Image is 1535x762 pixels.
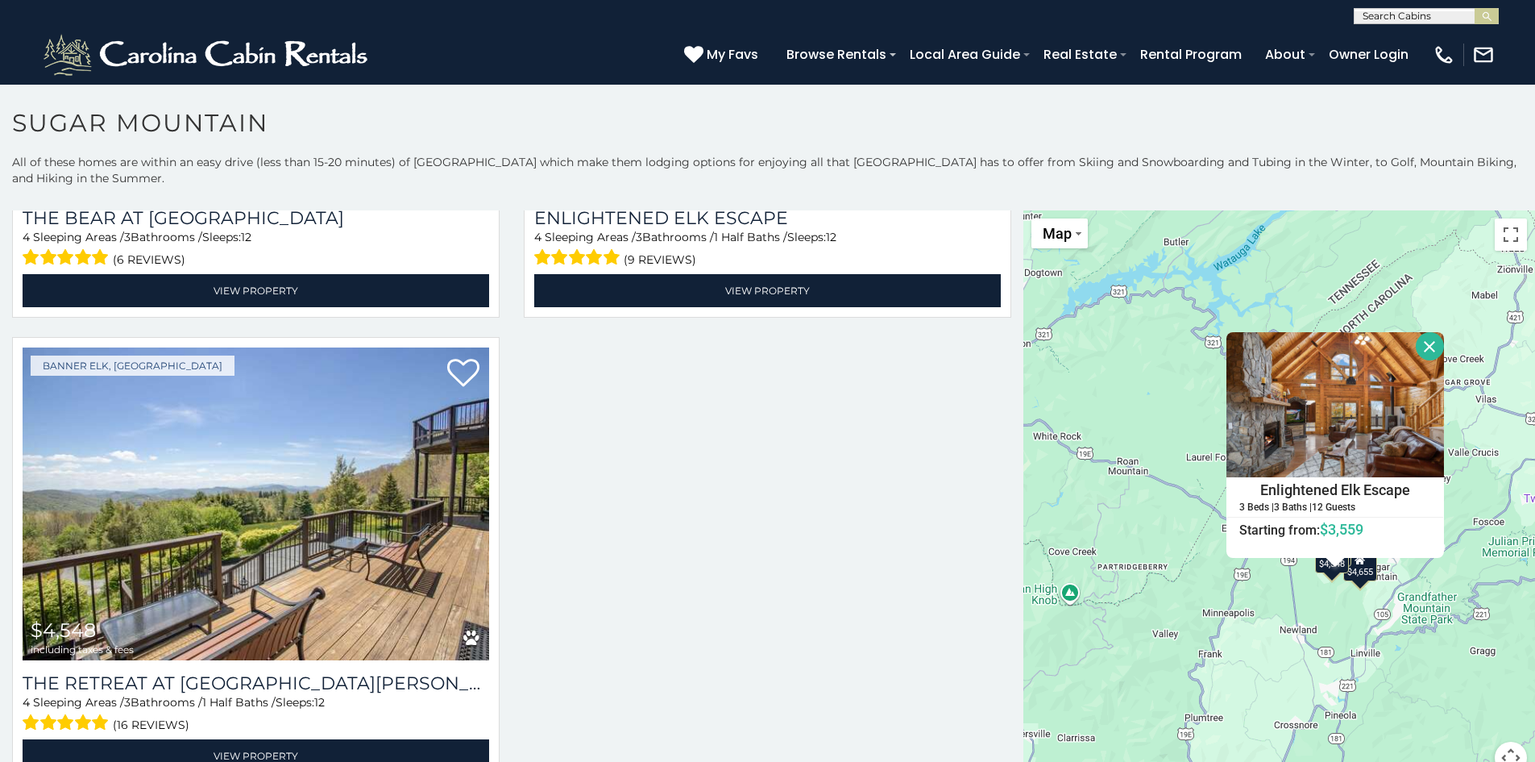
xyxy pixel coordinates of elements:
[534,274,1001,307] a: View Property
[23,207,489,229] h3: The Bear At Sugar Mountain
[1239,502,1274,512] h5: 3 Beds |
[23,672,489,694] h3: The Retreat at Mountain Meadows
[1433,44,1455,66] img: phone-regular-white.png
[23,230,30,244] span: 4
[778,40,894,69] a: Browse Rentals
[1315,542,1349,573] div: $4,548
[1416,332,1444,360] button: Close
[241,230,251,244] span: 12
[40,31,375,79] img: White-1-2.png
[202,695,276,710] span: 1 Half Baths /
[23,694,489,735] div: Sleeping Areas / Bathrooms / Sleeps:
[124,695,131,710] span: 3
[31,618,96,642] span: $4,548
[1495,219,1527,251] button: Toggle fullscreen view
[23,672,489,694] a: The Retreat at [GEOGRAPHIC_DATA][PERSON_NAME]
[714,230,787,244] span: 1 Half Baths /
[31,356,234,376] a: Banner Elk, [GEOGRAPHIC_DATA]
[113,714,189,735] span: (16 reviews)
[534,230,541,244] span: 4
[1312,502,1355,512] h5: 12 Guests
[124,230,131,244] span: 3
[1274,502,1312,512] h5: 3 Baths |
[826,230,836,244] span: 12
[1226,332,1444,477] img: Enlightened Elk Escape
[684,44,762,65] a: My Favs
[23,207,489,229] a: The Bear At [GEOGRAPHIC_DATA]
[23,348,489,660] a: The Retreat at Mountain Meadows $4,548 including taxes & fees
[902,40,1028,69] a: Local Area Guide
[1031,219,1088,248] button: Change map style
[1321,40,1417,69] a: Owner Login
[1132,40,1250,69] a: Rental Program
[636,230,642,244] span: 3
[624,249,696,270] span: (9 reviews)
[707,44,758,65] span: My Favs
[1472,44,1495,66] img: mail-regular-white.png
[113,249,185,270] span: (6 reviews)
[1343,550,1377,581] div: $4,655
[23,695,30,710] span: 4
[447,357,479,391] a: Add to favorites
[1227,478,1443,502] h4: Enlightened Elk Escape
[23,229,489,270] div: Sleeping Areas / Bathrooms / Sleeps:
[534,229,1001,270] div: Sleeping Areas / Bathrooms / Sleeps:
[1227,521,1443,537] h6: Starting from:
[534,207,1001,229] a: Enlightened Elk Escape
[1035,40,1125,69] a: Real Estate
[23,348,489,660] img: The Retreat at Mountain Meadows
[1257,40,1313,69] a: About
[31,644,134,655] span: including taxes & fees
[314,695,325,710] span: 12
[1226,477,1444,539] a: Enlightened Elk Escape 3 Beds | 3 Baths | 12 Guests Starting from:$3,559
[1043,225,1072,242] span: Map
[23,274,489,307] a: View Property
[1320,520,1363,537] span: $3,559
